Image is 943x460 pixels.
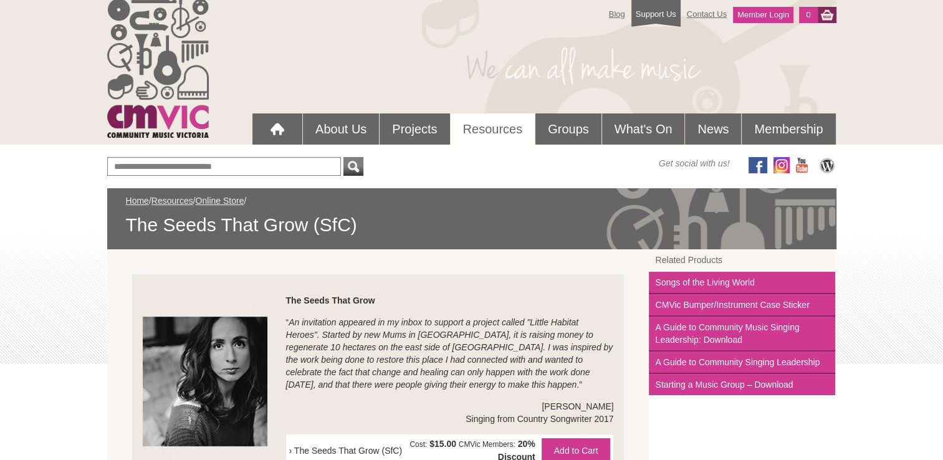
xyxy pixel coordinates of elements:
[126,196,149,206] a: Home
[681,3,733,25] a: Contact Us
[773,157,790,173] img: icon-instagram.png
[603,3,631,25] a: Blog
[286,317,613,390] em: An invitation appeared in my inbox to support a project called "Little Habitat Heroes". Started b...
[535,113,601,145] a: Groups
[126,213,818,237] span: The Seeds That Grow (SfC)
[649,317,835,352] a: A Guide to Community Music Singing Leadership: Download
[289,444,403,457] span: › The Seeds That Grow (SfC)
[126,194,818,237] div: / / /
[649,249,835,272] a: Related Products
[459,440,515,449] span: CMVic Members:
[196,196,244,206] a: Online Store
[649,272,835,294] a: Songs of the Living World
[742,113,835,145] a: Membership
[649,374,835,395] a: Starting a Music Group – Download
[303,113,379,145] a: About Us
[380,113,449,145] a: Projects
[649,352,835,374] a: A Guide to Community Singing Leadership
[602,113,685,145] a: What's On
[659,157,730,170] span: Get social with us!
[151,196,193,206] a: Resources
[143,316,614,391] p: “ .”
[649,294,835,317] a: CMVic Bumper/Instrument Case Sticker
[685,113,741,145] a: News
[733,7,793,23] a: Member Login
[799,7,817,23] a: 0
[286,295,375,305] strong: The Seeds That Grow
[143,400,614,425] p: [PERSON_NAME] Singing from Country Songwriter 2017
[818,157,836,173] img: CMVic Blog
[451,113,535,145] a: Resources
[409,440,427,449] span: Cost:
[429,439,456,449] strong: $15.00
